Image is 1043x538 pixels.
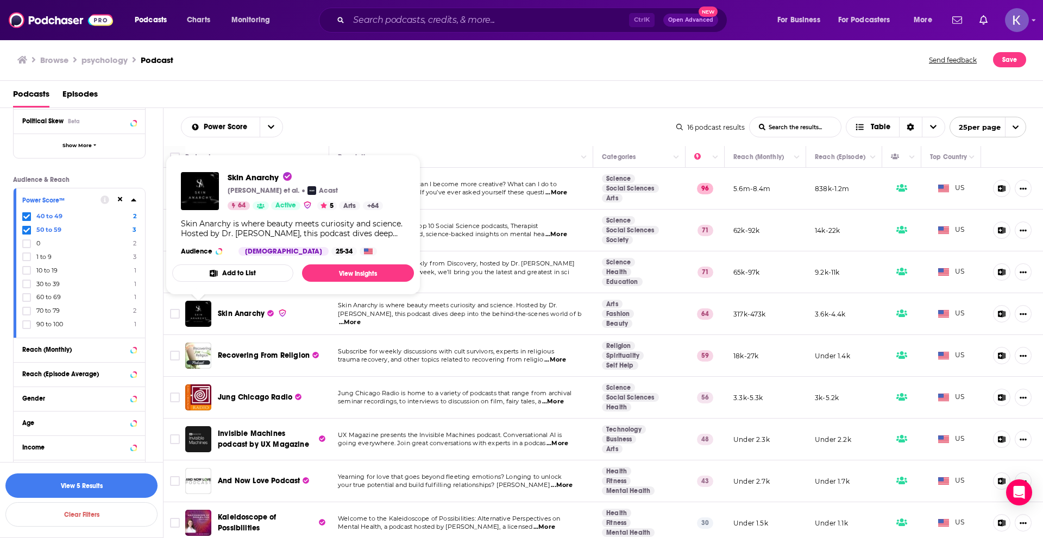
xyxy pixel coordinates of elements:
[339,201,360,210] a: Arts
[602,258,635,267] a: Science
[899,117,922,137] div: Sort Direction
[694,150,709,163] div: Power Score
[914,12,932,28] span: More
[602,174,635,183] a: Science
[36,253,52,261] span: 1 to 9
[170,309,180,319] span: Toggle select row
[302,264,414,282] a: View Insights
[1015,514,1032,531] button: Show More Button
[170,518,180,528] span: Toggle select row
[668,17,713,23] span: Open Advanced
[349,11,629,29] input: Search podcasts, credits, & more...
[815,435,851,444] p: Under 2.2k
[181,172,219,210] img: Skin Anarchy
[5,502,158,527] button: Clear Filters
[22,197,93,204] div: Power Score™
[950,117,1026,137] button: open menu
[602,300,623,308] a: Arts
[602,268,631,276] a: Health
[770,11,834,29] button: open menu
[218,351,310,360] span: Recovering From Religion
[22,440,136,454] button: Income
[134,267,136,274] span: 1
[926,52,980,67] button: Send feedback
[670,151,683,164] button: Column Actions
[602,351,644,360] a: Spirituality
[185,301,211,327] a: Skin Anarchy
[733,393,763,402] p: 3.3k-5.3k
[602,184,659,193] a: Social Sciences
[218,428,325,450] a: Invisible Machines podcast by UX Magazine
[133,253,136,261] span: 3
[338,481,550,489] span: your true potential and build fulfilling relationships? [PERSON_NAME]
[733,477,770,486] p: Under 2.7k
[181,247,230,256] h3: Audience
[602,445,623,453] a: Arts
[185,426,211,452] img: Invisible Machines podcast by UX Magazine
[546,439,568,448] span: ...More
[709,151,722,164] button: Column Actions
[938,308,965,319] span: US
[602,509,631,517] a: Health
[238,200,246,211] span: 64
[22,367,136,381] button: Reach (Episode Average)
[36,293,61,301] span: 60 to 69
[181,219,405,238] div: Skin Anarchy is where beauty meets curiosity and science. Hosted by Dr. [PERSON_NAME], this podca...
[319,186,338,195] p: Acast
[218,512,325,534] a: Kaleidoscope of Possibilities
[329,8,738,33] div: Search podcasts, credits, & more...
[338,347,554,355] span: Subscribe for weekly discussions with cult survivors, experts in religious
[36,226,61,233] span: 50 to 59
[577,151,590,164] button: Column Actions
[22,193,100,206] button: Power Score™
[13,85,49,107] span: Podcasts
[228,172,383,182] a: Skin Anarchy
[338,268,569,276] span: [PERSON_NAME]. Once a week, we’ll bring you the latest and greatest in sci
[629,13,655,27] span: Ctrl K
[218,350,319,361] a: Recovering From Religion
[338,188,545,196] span: improve my relationships? If you’ve ever asked yourself these questi
[338,230,544,238] span: Uncensored delivers trusted, science-backed insights on mental hea
[698,225,713,236] p: 71
[602,216,635,225] a: Science
[134,293,136,301] span: 1
[307,186,316,195] img: Acast
[228,172,292,182] span: Skin Anarchy
[663,14,718,27] button: Open AdvancedNew
[185,384,211,410] a: Jung Chicago Radio
[1006,479,1032,505] div: Open Intercom Messenger
[1015,180,1032,197] button: Show More Button
[733,351,758,360] p: 18k-27k
[338,222,538,230] span: Ranked as one of Apple's Top 10 Social Science podcasts, Therapist
[36,280,60,288] span: 30 to 39
[733,184,771,193] p: 5.6m-8.4m
[134,280,136,288] span: 1
[602,425,646,434] a: Technology
[271,201,300,210] a: Active
[317,201,337,210] button: 5
[815,477,850,486] p: Under 1.7k
[231,12,270,28] span: Monitoring
[777,12,820,28] span: For Business
[187,12,210,28] span: Charts
[278,308,287,318] img: verified Badge
[218,512,277,533] span: Kaleidoscope of Possibilities
[938,267,965,277] span: US
[815,309,846,319] p: 3.6k-4.4k
[866,151,879,164] button: Column Actions
[22,346,127,353] div: Reach (Monthly)
[218,309,265,318] span: Skin Anarchy
[36,307,60,314] span: 70 to 79
[185,468,211,494] img: And Now Love Podcast
[965,151,978,164] button: Column Actions
[338,301,557,309] span: Skin Anarchy is where beauty meets curiosity and science. Hosted by Dr.
[14,134,145,158] button: Show More
[975,11,992,29] a: Show notifications dropdown
[338,431,562,439] span: UX Magazine presents the Invisible Machines podcast. Conversational AI is
[218,476,309,486] a: And Now Love Podcast
[338,356,544,363] span: trauma recovery, and other topics related to recovering from religio
[22,117,64,125] span: Political Skew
